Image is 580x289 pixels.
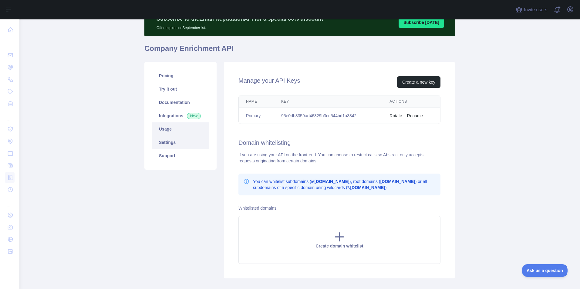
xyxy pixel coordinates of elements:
[157,23,323,30] p: Offer expires on September 1st.
[5,36,15,48] div: ...
[187,113,201,119] span: New
[253,178,436,191] p: You can whitelist subdomains (ie ), root domains ( ) or all subdomains of a specific domain using...
[152,122,209,136] a: Usage
[238,76,300,88] h2: Manage your API Keys
[274,108,382,124] td: 95e0db8359ad46329b3ce544bd1a3842
[274,95,382,108] th: Key
[238,152,440,164] div: If you are using your API on the front-end. You can choose to restrict calls so Abstract only acc...
[522,264,568,277] iframe: Toggle Customer Support
[389,113,402,119] button: Rotate
[152,96,209,109] a: Documentation
[399,17,444,28] button: Subscribe [DATE]
[514,5,548,15] button: Invite users
[152,82,209,96] a: Try it out
[347,185,385,190] b: *.[DOMAIN_NAME]
[407,113,423,119] button: Rename
[238,138,440,147] h2: Domain whitelisting
[315,179,349,184] b: [DOMAIN_NAME]
[152,149,209,162] a: Support
[397,76,440,88] button: Create a new key
[5,110,15,122] div: ...
[238,206,278,211] label: Whitelisted domains:
[239,108,274,124] td: Primary
[239,95,274,108] th: Name
[524,6,547,13] span: Invite users
[5,196,15,208] div: ...
[152,109,209,122] a: Integrations New
[144,44,455,58] h1: Company Enrichment API
[380,179,415,184] b: [DOMAIN_NAME]
[152,69,209,82] a: Pricing
[152,136,209,149] a: Settings
[382,95,440,108] th: Actions
[315,244,363,248] span: Create domain whitelist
